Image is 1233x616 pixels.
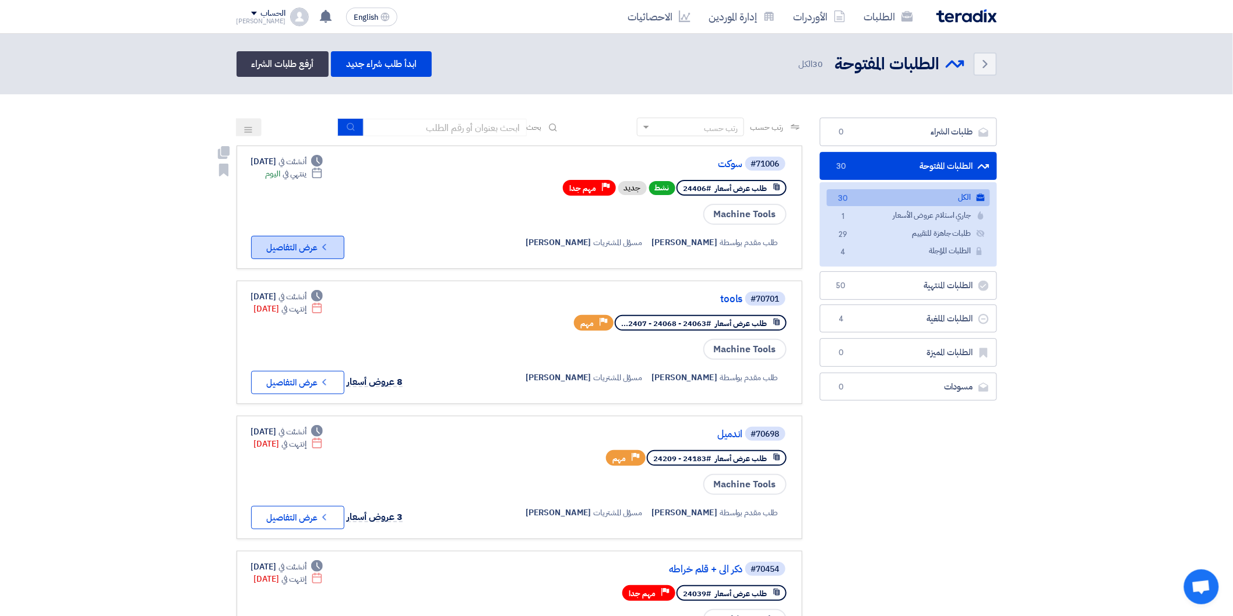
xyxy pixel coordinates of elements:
[510,429,743,440] a: اندميل
[820,305,997,333] a: الطلبات الملغية4
[347,375,403,389] span: 8 عروض أسعار
[613,453,626,464] span: مهم
[1184,569,1219,604] a: Open chat
[251,236,344,259] button: عرض التفاصيل
[281,573,307,585] span: إنتهت في
[527,121,542,133] span: بحث
[703,204,787,225] span: Machine Tools
[570,183,597,194] span: مهم جدا
[704,122,738,134] div: رتب حسب
[936,9,997,23] img: Teradix logo
[855,3,922,30] a: الطلبات
[716,318,767,329] span: طلب عرض أسعار
[703,339,787,360] span: Machine Tools
[279,291,307,303] span: أنشئت في
[346,8,397,26] button: English
[700,3,784,30] a: إدارة الموردين
[251,291,323,303] div: [DATE]
[237,51,329,77] a: أرفع طلبات الشراء
[834,126,848,138] span: 0
[265,168,323,180] div: اليوم
[581,318,594,329] span: مهم
[834,381,848,393] span: 0
[820,271,997,300] a: الطلبات المنتهية50
[251,561,323,573] div: [DATE]
[594,236,643,249] span: مسؤل المشتريات
[510,564,743,575] a: دكر الي + قلم خراطه
[283,168,307,180] span: ينتهي في
[820,118,997,146] a: طلبات الشراء0
[827,189,990,206] a: الكل
[834,313,848,325] span: 4
[526,507,591,519] span: [PERSON_NAME]
[654,453,711,464] span: #24183 - 24209
[827,207,990,224] a: جاري استلام عروض الأسعار
[834,280,848,292] span: 50
[836,246,850,259] span: 4
[652,507,718,519] span: [PERSON_NAME]
[290,8,309,26] img: profile_test.png
[331,51,432,77] a: ابدأ طلب شراء جديد
[820,338,997,367] a: الطلبات المميزة0
[354,13,378,22] span: English
[751,295,780,303] div: #70701
[751,565,780,573] div: #70454
[279,561,307,573] span: أنشئت في
[254,573,323,585] div: [DATE]
[237,18,286,24] div: [PERSON_NAME]
[835,53,940,76] h2: الطلبات المفتوحة
[281,438,307,450] span: إنتهت في
[364,119,527,136] input: ابحث بعنوان أو رقم الطلب
[281,303,307,315] span: إنتهت في
[279,155,307,168] span: أنشئت في
[716,453,767,464] span: طلب عرض أسعار
[836,193,850,205] span: 30
[510,294,743,305] a: tools
[622,318,711,329] span: #24063 - 24068 - 2407...
[594,507,643,519] span: مسؤل المشتريات
[347,510,403,524] span: 3 عروض أسعار
[798,58,825,71] span: الكل
[784,3,855,30] a: الأوردرات
[813,58,823,70] span: 30
[703,474,787,495] span: Machine Tools
[652,236,718,249] span: [PERSON_NAME]
[716,588,767,599] span: طلب عرض أسعار
[510,159,743,169] a: سوكت
[836,211,850,223] span: 1
[652,371,718,384] span: [PERSON_NAME]
[716,183,767,194] span: طلب عرض أسعار
[629,588,656,599] span: مهم جدا
[594,371,643,384] span: مسؤل المشتريات
[827,243,990,260] a: الطلبات المؤجلة
[684,183,711,194] span: #24406
[526,236,591,249] span: [PERSON_NAME]
[720,507,778,519] span: طلب مقدم بواسطة
[820,373,997,401] a: مسودات0
[820,152,997,180] a: الطلبات المفتوحة30
[827,225,990,242] a: طلبات جاهزة للتقييم
[251,426,323,438] div: [DATE]
[751,160,780,168] div: #71006
[254,303,323,315] div: [DATE]
[751,430,780,438] div: #70698
[526,371,591,384] span: [PERSON_NAME]
[251,506,344,529] button: عرض التفاصيل
[618,181,647,195] div: جديد
[279,426,307,438] span: أنشئت في
[260,9,286,19] div: الحساب
[720,236,778,249] span: طلب مقدم بواسطة
[834,161,848,172] span: 30
[254,438,323,450] div: [DATE]
[720,371,778,384] span: طلب مقدم بواسطة
[684,588,711,599] span: #24039
[251,371,344,394] button: عرض التفاصيل
[834,347,848,359] span: 0
[836,229,850,241] span: 29
[649,181,675,195] span: نشط
[619,3,700,30] a: الاحصائيات
[750,121,783,133] span: رتب حسب
[251,155,323,168] div: [DATE]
